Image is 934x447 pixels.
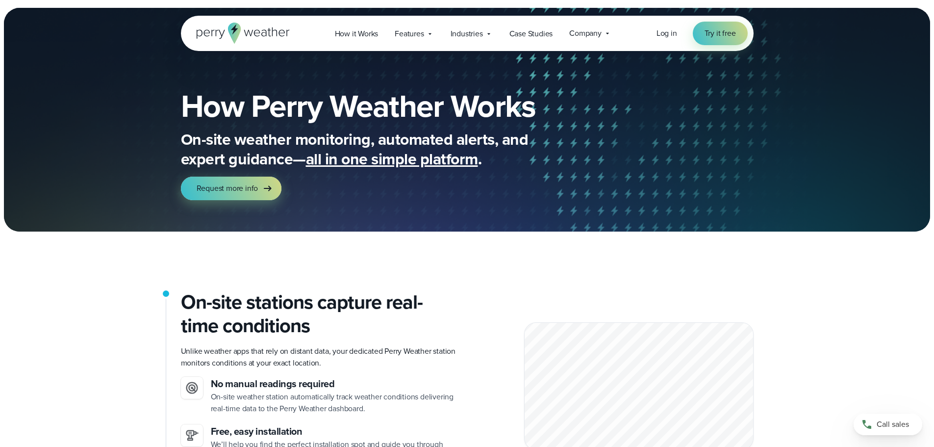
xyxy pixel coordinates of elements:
[501,24,561,44] a: Case Studies
[181,130,573,169] p: On-site weather monitoring, automated alerts, and expert guidance— .
[693,22,748,45] a: Try it free
[211,377,459,391] h3: No manual readings required
[181,90,606,122] h1: How Perry Weather Works
[181,345,459,369] p: Unlike weather apps that rely on distant data, your dedicated Perry Weather station monitors cond...
[197,183,258,194] span: Request more info
[306,147,478,171] span: all in one simple platform
[877,419,909,430] span: Call sales
[181,177,282,200] a: Request more info
[854,414,922,435] a: Call sales
[327,24,387,44] a: How it Works
[451,28,483,40] span: Industries
[181,290,459,338] h2: On-site stations capture real-time conditions
[705,27,736,39] span: Try it free
[211,424,459,439] h3: Free, easy installation
[395,28,424,40] span: Features
[656,27,677,39] a: Log in
[569,27,602,39] span: Company
[509,28,553,40] span: Case Studies
[335,28,379,40] span: How it Works
[211,391,459,415] p: On-site weather station automatically track weather conditions delivering real-time data to the P...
